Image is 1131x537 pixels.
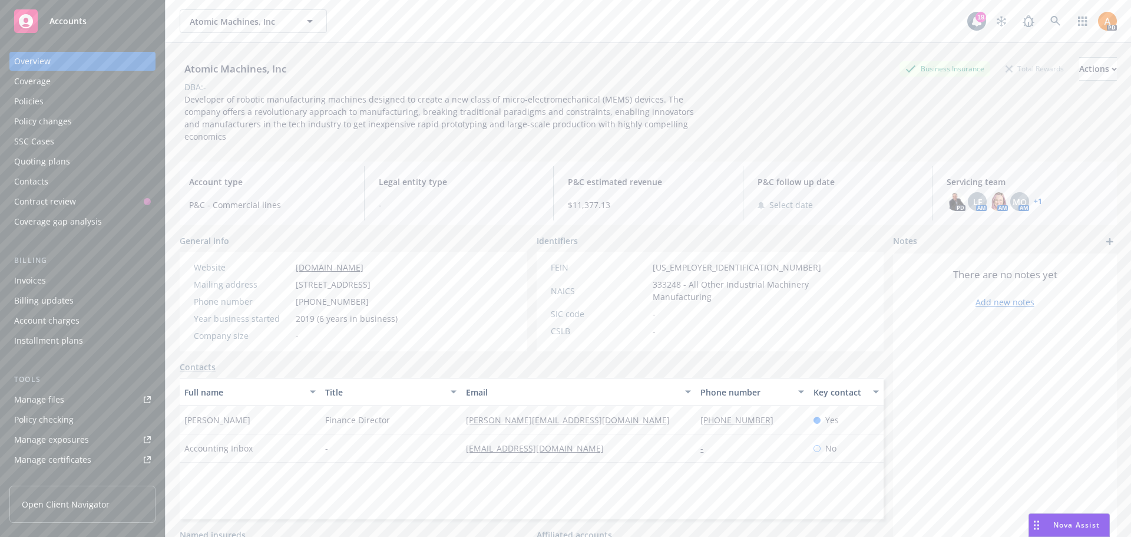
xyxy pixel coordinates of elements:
[14,390,64,409] div: Manage files
[809,378,884,406] button: Key contact
[813,386,866,398] div: Key contact
[180,361,216,373] a: Contacts
[653,278,870,303] span: 333248 - All Other Industrial Machinery Manufacturing
[9,72,156,91] a: Coverage
[296,278,371,291] span: [STREET_ADDRESS]
[466,443,613,454] a: [EMAIL_ADDRESS][DOMAIN_NAME]
[296,330,299,342] span: -
[14,92,44,111] div: Policies
[899,61,990,76] div: Business Insurance
[320,378,461,406] button: Title
[1079,57,1117,81] button: Actions
[180,61,291,77] div: Atomic Machines, Inc
[9,5,156,38] a: Accounts
[296,262,363,273] a: [DOMAIN_NAME]
[700,443,713,454] a: -
[893,235,917,249] span: Notes
[180,235,229,247] span: General info
[9,192,156,211] a: Contract review
[825,442,836,454] span: No
[184,94,696,142] span: Developer of robotic manufacturing machines designed to create a new class of micro-electromechan...
[194,312,291,325] div: Year business started
[14,430,89,449] div: Manage exposures
[9,470,156,489] a: Manage BORs
[466,414,679,426] a: [PERSON_NAME][EMAIL_ADDRESS][DOMAIN_NAME]
[466,386,678,398] div: Email
[947,192,965,211] img: photo
[9,390,156,409] a: Manage files
[379,199,540,211] span: -
[194,295,291,308] div: Phone number
[14,291,74,310] div: Billing updates
[379,176,540,188] span: Legal entity type
[1098,12,1117,31] img: photo
[14,112,72,131] div: Policy changes
[180,378,320,406] button: Full name
[696,378,808,406] button: Phone number
[9,92,156,111] a: Policies
[9,374,156,386] div: Tools
[568,199,729,211] span: $11,377.13
[9,291,156,310] a: Billing updates
[325,414,390,426] span: Finance Director
[194,261,291,274] div: Website
[461,378,696,406] button: Email
[700,386,791,398] div: Phone number
[973,196,982,208] span: LF
[14,311,80,330] div: Account charges
[296,312,398,325] span: 2019 (6 years in business)
[653,308,656,320] span: -
[9,112,156,131] a: Policy changes
[49,17,87,26] span: Accounts
[14,470,70,489] div: Manage BORs
[14,52,51,71] div: Overview
[9,212,156,231] a: Coverage gap analysis
[184,81,206,93] div: DBA: -
[568,176,729,188] span: P&C estimated revenue
[953,268,1057,282] span: There are no notes yet
[14,132,54,151] div: SSC Cases
[14,271,46,290] div: Invoices
[700,414,783,426] a: [PHONE_NUMBER]
[990,9,1013,33] a: Stop snowing
[296,295,369,308] span: [PHONE_NUMBER]
[1017,9,1040,33] a: Report a Bug
[1053,520,1100,530] span: Nova Assist
[184,386,303,398] div: Full name
[1013,196,1027,208] span: MQ
[1103,235,1117,249] a: add
[190,15,292,28] span: Atomic Machines, Inc
[9,255,156,266] div: Billing
[14,172,48,191] div: Contacts
[14,192,76,211] div: Contract review
[9,271,156,290] a: Invoices
[325,442,328,454] span: -
[551,261,648,274] div: FEIN
[1044,9,1067,33] a: Search
[9,52,156,71] a: Overview
[975,296,1034,308] a: Add new notes
[551,285,648,297] div: NAICS
[189,176,350,188] span: Account type
[9,331,156,350] a: Installment plans
[14,72,51,91] div: Coverage
[9,430,156,449] a: Manage exposures
[189,199,350,211] span: P&C - Commercial lines
[194,330,291,342] div: Company size
[9,152,156,171] a: Quoting plans
[769,199,813,211] span: Select date
[180,9,327,33] button: Atomic Machines, Inc
[9,450,156,469] a: Manage certificates
[1029,514,1044,536] div: Drag to move
[825,414,839,426] span: Yes
[14,212,102,231] div: Coverage gap analysis
[1000,61,1070,76] div: Total Rewards
[975,12,986,22] div: 19
[9,410,156,429] a: Policy checking
[1079,58,1117,80] div: Actions
[758,176,918,188] span: P&C follow up date
[653,261,821,274] span: [US_EMPLOYER_IDENTIFICATION_NUMBER]
[325,386,444,398] div: Title
[194,278,291,291] div: Mailing address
